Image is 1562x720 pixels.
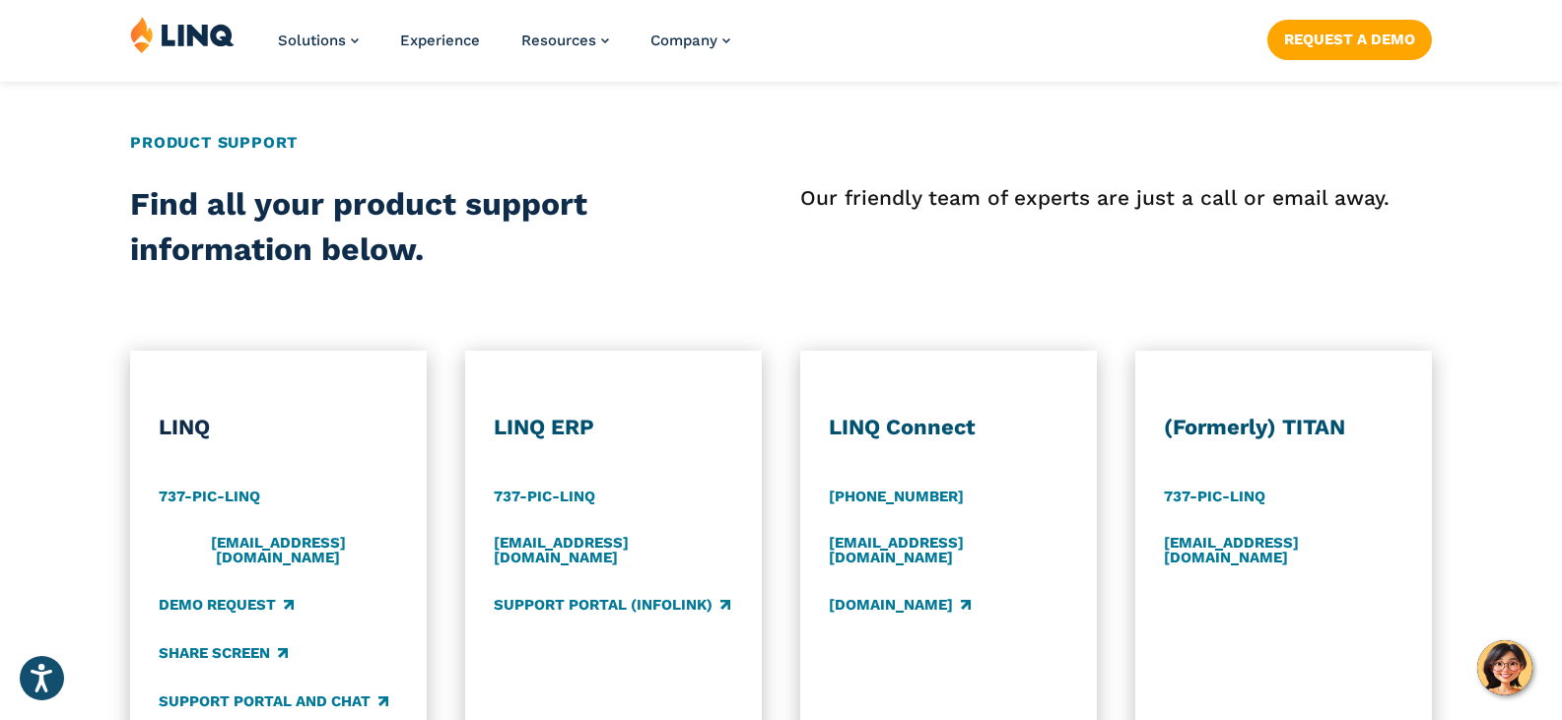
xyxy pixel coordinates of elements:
a: [DOMAIN_NAME] [829,594,971,616]
a: [EMAIL_ADDRESS][DOMAIN_NAME] [1164,534,1403,566]
a: Request a Demo [1267,20,1432,59]
h3: LINQ Connect [829,414,1068,441]
a: Company [650,32,730,49]
a: [EMAIL_ADDRESS][DOMAIN_NAME] [159,534,398,566]
span: Resources [521,32,596,49]
img: LINQ | K‑12 Software [130,16,235,53]
h2: Product Support [130,131,1432,155]
a: 737-PIC-LINQ [1164,487,1265,508]
span: Company [650,32,717,49]
p: Our friendly team of experts are just a call or email away. [800,182,1432,214]
a: Experience [400,32,480,49]
h3: (Formerly) TITAN [1164,414,1403,441]
a: 737-PIC-LINQ [494,487,595,508]
a: Support Portal and Chat [159,690,388,712]
button: Hello, have a question? Let’s chat. [1477,640,1532,695]
a: 737-PIC-LINQ [159,487,260,508]
a: [PHONE_NUMBER] [829,487,964,508]
a: [EMAIL_ADDRESS][DOMAIN_NAME] [829,534,1068,566]
span: Solutions [278,32,346,49]
h2: Find all your product support information below. [130,182,649,272]
a: Support Portal (Infolink) [494,594,730,616]
a: Share Screen [159,642,288,664]
h3: LINQ ERP [494,414,733,441]
a: [EMAIL_ADDRESS][DOMAIN_NAME] [494,534,733,566]
h3: LINQ [159,414,398,441]
nav: Primary Navigation [278,16,730,81]
a: Resources [521,32,609,49]
nav: Button Navigation [1267,16,1432,59]
a: Demo Request [159,594,294,616]
a: Solutions [278,32,359,49]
